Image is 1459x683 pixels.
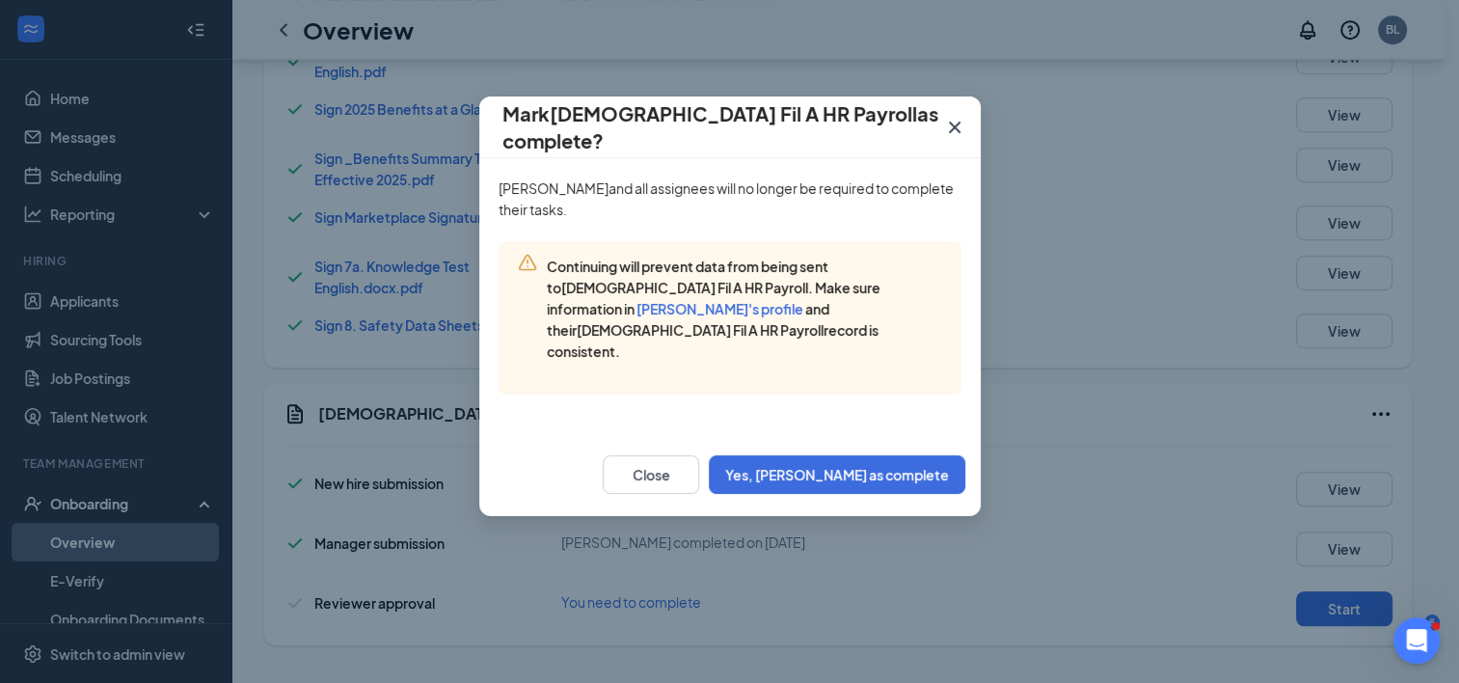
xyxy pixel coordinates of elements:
button: Close [603,455,699,494]
h4: Mark [DEMOGRAPHIC_DATA] Fil A HR Payroll as complete? [502,100,958,154]
span: Continuing will prevent data from being sent to [DEMOGRAPHIC_DATA] Fil A HR Payroll . Make sure i... [547,258,880,360]
svg: Cross [943,116,966,139]
span: [PERSON_NAME] 's profile [636,300,803,317]
button: [PERSON_NAME]'s profile [636,299,803,318]
button: Close [929,96,981,158]
iframe: Intercom live chat [1393,617,1440,664]
span: [PERSON_NAME] and all assignees will no longer be required to complete their tasks. [499,179,954,218]
button: Yes, [PERSON_NAME] as complete [709,455,965,494]
svg: Warning [518,253,537,272]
